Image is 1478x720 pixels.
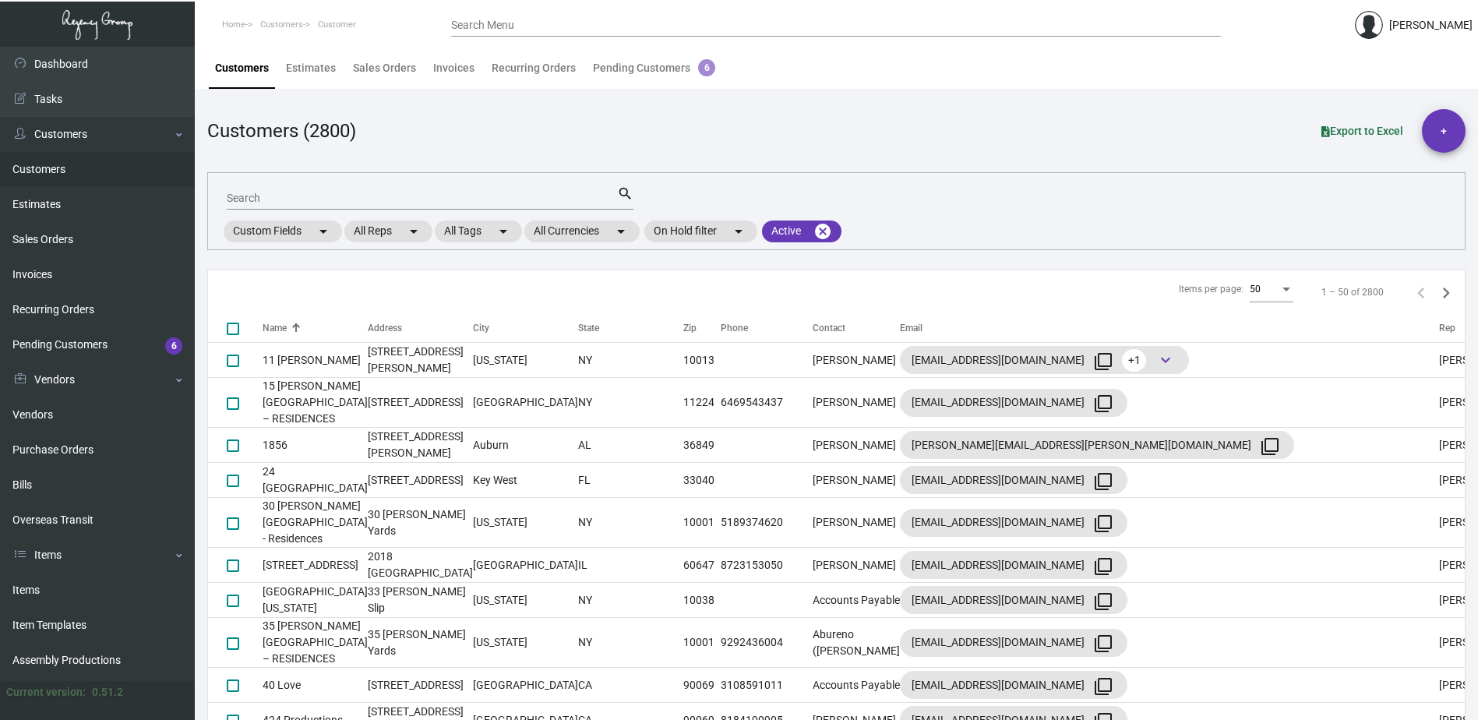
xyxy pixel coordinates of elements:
[617,185,633,203] mat-icon: search
[368,618,473,668] td: 35 [PERSON_NAME] Yards
[344,221,432,242] mat-chip: All Reps
[263,343,368,378] td: 11 [PERSON_NAME]
[473,378,578,428] td: [GEOGRAPHIC_DATA]
[813,498,900,548] td: [PERSON_NAME]
[912,552,1116,577] div: [EMAIL_ADDRESS][DOMAIN_NAME]
[729,222,748,241] mat-icon: arrow_drop_down
[578,378,683,428] td: NY
[683,428,721,463] td: 36849
[263,428,368,463] td: 1856
[1389,17,1473,34] div: [PERSON_NAME]
[314,222,333,241] mat-icon: arrow_drop_down
[207,117,356,145] div: Customers (2800)
[473,618,578,668] td: [US_STATE]
[578,548,683,583] td: IL
[368,463,473,498] td: [STREET_ADDRESS]
[721,498,813,548] td: 5189374620
[473,321,489,335] div: City
[578,343,683,378] td: NY
[1439,321,1455,335] div: Rep
[683,321,697,335] div: Zip
[578,321,683,335] div: State
[473,321,578,335] div: City
[368,548,473,583] td: 2018 [GEOGRAPHIC_DATA]
[433,60,474,76] div: Invoices
[593,60,715,76] div: Pending Customers
[683,498,721,548] td: 10001
[286,60,336,76] div: Estimates
[1321,125,1403,137] span: Export to Excel
[263,498,368,548] td: 30 [PERSON_NAME][GEOGRAPHIC_DATA] - Residences
[1094,677,1113,696] mat-icon: filter_none
[683,463,721,498] td: 33040
[813,428,900,463] td: [PERSON_NAME]
[813,548,900,583] td: [PERSON_NAME]
[912,630,1116,655] div: [EMAIL_ADDRESS][DOMAIN_NAME]
[683,583,721,618] td: 10038
[1321,285,1384,299] div: 1 – 50 of 2800
[644,221,757,242] mat-chip: On Hold filter
[612,222,630,241] mat-icon: arrow_drop_down
[578,428,683,463] td: AL
[578,583,683,618] td: NY
[813,583,900,618] td: Accounts Payable
[263,378,368,428] td: 15 [PERSON_NAME][GEOGRAPHIC_DATA] – RESIDENCES
[263,463,368,498] td: 24 [GEOGRAPHIC_DATA]
[813,321,845,335] div: Contact
[1441,109,1447,153] span: +
[1094,557,1113,576] mat-icon: filter_none
[912,390,1116,415] div: [EMAIL_ADDRESS][DOMAIN_NAME]
[721,321,748,335] div: Phone
[813,222,832,241] mat-icon: cancel
[813,668,900,703] td: Accounts Payable
[473,428,578,463] td: Auburn
[368,343,473,378] td: [STREET_ADDRESS][PERSON_NAME]
[813,618,900,668] td: Abureno ([PERSON_NAME]
[368,378,473,428] td: [STREET_ADDRESS]
[1094,394,1113,413] mat-icon: filter_none
[524,221,640,242] mat-chip: All Currencies
[215,60,269,76] div: Customers
[473,583,578,618] td: [US_STATE]
[683,321,721,335] div: Zip
[912,432,1282,457] div: [PERSON_NAME][EMAIL_ADDRESS][PERSON_NAME][DOMAIN_NAME]
[224,221,342,242] mat-chip: Custom Fields
[473,548,578,583] td: [GEOGRAPHIC_DATA]
[578,498,683,548] td: NY
[683,668,721,703] td: 90069
[721,618,813,668] td: 9292436004
[813,378,900,428] td: [PERSON_NAME]
[1094,634,1113,653] mat-icon: filter_none
[6,684,86,701] div: Current version:
[368,428,473,463] td: [STREET_ADDRESS][PERSON_NAME]
[353,60,416,76] div: Sales Orders
[222,19,245,30] span: Home
[813,463,900,498] td: [PERSON_NAME]
[721,668,813,703] td: 3108591011
[912,468,1116,492] div: [EMAIL_ADDRESS][DOMAIN_NAME]
[721,321,813,335] div: Phone
[683,378,721,428] td: 11224
[1261,437,1279,456] mat-icon: filter_none
[912,348,1177,372] div: [EMAIL_ADDRESS][DOMAIN_NAME]
[912,588,1116,612] div: [EMAIL_ADDRESS][DOMAIN_NAME]
[473,463,578,498] td: Key West
[762,221,841,242] mat-chip: Active
[1250,284,1293,295] mat-select: Items per page:
[92,684,123,701] div: 0.51.2
[578,668,683,703] td: CA
[721,378,813,428] td: 6469543437
[473,498,578,548] td: [US_STATE]
[683,343,721,378] td: 10013
[318,19,356,30] span: Customer
[1094,352,1113,371] mat-icon: filter_none
[263,548,368,583] td: [STREET_ADDRESS]
[263,583,368,618] td: [GEOGRAPHIC_DATA] [US_STATE]
[1122,349,1146,372] span: +1
[435,221,522,242] mat-chip: All Tags
[912,672,1116,697] div: [EMAIL_ADDRESS][DOMAIN_NAME]
[912,510,1116,535] div: [EMAIL_ADDRESS][DOMAIN_NAME]
[683,618,721,668] td: 10001
[1355,11,1383,39] img: admin@bootstrapmaster.com
[263,668,368,703] td: 40 Love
